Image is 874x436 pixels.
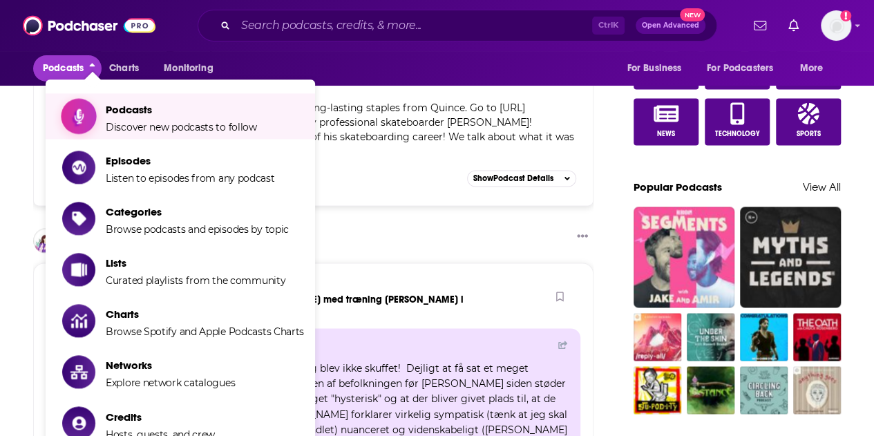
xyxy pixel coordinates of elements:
[23,12,155,39] img: Podchaser - Follow, Share and Rate Podcasts
[33,55,102,82] button: close menu
[698,55,793,82] button: open menu
[100,55,147,82] a: Charts
[627,59,681,78] span: For Business
[473,173,553,183] span: Show Podcast Details
[236,15,592,37] input: Search podcasts, credits, & more...
[33,228,58,253] img: Majken
[634,207,734,307] img: Segments
[106,121,257,133] span: Discover new podcasts to follow
[43,59,84,78] span: Podcasts
[840,10,851,21] svg: Add a profile image
[592,17,625,35] span: Ctrl K
[797,130,821,138] span: Sports
[740,207,841,307] img: Myths and Legends
[776,98,841,145] a: Sports
[106,223,289,236] span: Browse podcasts and episodes by topic
[687,313,734,361] img: Under The Skin with Russell Brand
[106,103,257,116] span: Podcasts
[687,366,734,414] img: The Instance: Deep Dives for Gamers
[106,325,304,338] span: Browse Spotify and Apple Podcasts Charts
[164,59,213,78] span: Monitoring
[617,55,699,82] button: open menu
[154,55,231,82] button: open menu
[106,205,289,218] span: Categories
[106,256,285,269] span: Lists
[793,366,841,414] img: anything goes with emma chamberlain
[106,377,235,389] span: Explore network catalogues
[106,154,275,167] span: Episodes
[634,313,681,361] img: Reply All
[821,10,851,41] span: Logged in as rpearson
[800,59,824,78] span: More
[106,274,285,287] span: Curated playlists from the community
[198,10,717,41] div: Search podcasts, credits, & more...
[106,359,235,372] span: Networks
[803,180,841,193] a: View All
[657,130,675,138] span: News
[571,228,593,245] button: Show More Button
[106,307,304,321] span: Charts
[634,366,681,414] img: Le Batard & Friends - STUpodity
[106,410,215,423] span: Credits
[748,14,772,37] a: Show notifications dropdown
[705,98,770,145] a: Technology
[558,339,568,350] a: Share Button
[783,14,804,37] a: Show notifications dropdown
[636,17,705,34] button: Open AdvancedNew
[634,98,699,145] a: News
[790,55,841,82] button: open menu
[740,366,788,414] img: Circling Back
[680,8,705,21] span: New
[821,10,851,41] button: Show profile menu
[793,313,841,361] img: The Oath with Chuck Rosenberg
[634,180,722,193] a: Popular Podcasts
[707,59,773,78] span: For Podcasters
[106,172,275,184] span: Listen to episodes from any podcast
[109,59,139,78] span: Charts
[642,22,699,29] span: Open Advanced
[821,10,851,41] img: User Profile
[467,170,576,187] button: ShowPodcast Details
[740,313,788,361] img: Congratulations with Chris D'Elia
[715,130,760,138] span: Technology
